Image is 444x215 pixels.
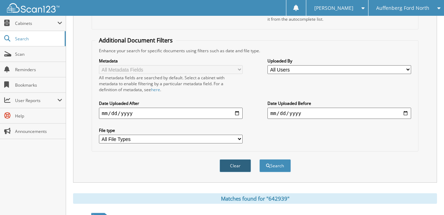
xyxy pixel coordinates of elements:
[99,58,243,64] label: Metadata
[15,82,62,88] span: Bookmarks
[99,75,243,93] div: All metadata fields are searched by default. Select a cabinet with metadata to enable filtering b...
[376,6,429,10] span: Auffenberg Ford North
[15,113,62,119] span: Help
[267,100,411,106] label: Date Uploaded Before
[267,58,411,64] label: Uploaded By
[15,98,57,103] span: User Reports
[259,159,291,172] button: Search
[99,127,243,133] label: File type
[15,36,61,42] span: Search
[99,108,243,119] input: start
[95,36,176,44] legend: Additional Document Filters
[95,48,415,54] div: Enhance your search for specific documents using filters such as date and file type.
[7,3,59,13] img: scan123-logo-white.svg
[220,159,251,172] button: Clear
[151,87,160,93] a: here
[15,128,62,134] span: Announcements
[15,67,62,73] span: Reminders
[99,100,243,106] label: Date Uploaded After
[267,108,411,119] input: end
[73,193,437,204] div: Matches found for "642939"
[15,20,57,26] span: Cabinets
[409,181,444,215] iframe: Chat Widget
[314,6,353,10] span: [PERSON_NAME]
[15,51,62,57] span: Scan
